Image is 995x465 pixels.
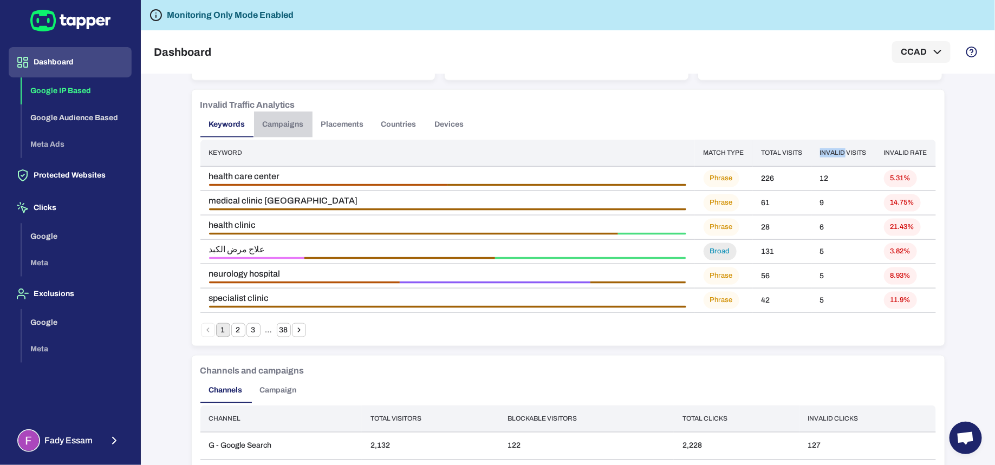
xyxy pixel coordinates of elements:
button: Campaigns [254,112,313,137]
th: Total visitors [362,405,499,432]
button: Countries [373,112,425,137]
div: Threat • 1 [618,233,686,235]
div: Data Center • 1 [209,257,304,259]
td: 42 [753,288,811,312]
th: Invalid visits [811,140,875,166]
button: Dashboard [9,47,132,77]
a: Google IP Based [22,86,132,95]
td: 2,132 [362,432,499,460]
th: Blockable visitors [499,405,674,432]
td: 9 [811,191,875,215]
button: Channels [200,377,251,403]
h6: Monitoring Only Mode Enabled [167,9,294,22]
span: Phrase [704,174,739,183]
button: Go to page 38 [277,323,291,337]
td: 12 [811,166,875,191]
button: Campaign [251,377,305,403]
button: Fady EssamFady Essam [9,425,132,456]
img: Fady Essam [18,430,39,451]
td: 5 [811,264,875,288]
div: … [262,325,276,335]
span: health clinic [209,220,686,231]
span: Fady Essam [44,435,93,446]
th: Total clicks [674,405,799,432]
div: Aborted Ad Click • 2 [209,281,400,284]
td: 61 [753,191,811,215]
button: Clicks [9,193,132,223]
a: Dashboard [9,57,132,66]
div: Geographical Inconsistency • 6 [447,184,686,186]
button: Go to page 2 [231,323,245,337]
th: Invalid rate [875,140,936,166]
span: علاج مرض الكبد [209,244,686,255]
span: specialist clinic [209,293,686,304]
a: Google [22,317,132,326]
th: Channel [200,405,362,432]
button: Protected Websites [9,160,132,191]
h5: Dashboard [154,45,211,58]
h6: Channels and campaigns [200,364,304,377]
a: Protected Websites [9,170,132,179]
h6: Invalid Traffic Analytics [200,99,295,112]
div: Geographical Inconsistency • 9 [209,208,686,211]
svg: Tapper is not blocking any fraudulent activity for this domain [149,9,162,22]
button: CCAD [892,41,951,63]
span: health care center [209,171,686,182]
td: 5 [811,288,875,312]
td: 28 [753,215,811,239]
div: Geographical Inconsistency • 6 [209,233,618,235]
span: medical clinic [GEOGRAPHIC_DATA] [209,195,686,206]
span: 11.9% [884,296,917,305]
button: Google [22,309,132,336]
td: 131 [753,239,811,264]
span: 21.43% [884,222,921,232]
a: Exclusions [9,289,132,298]
td: G - Google Search [200,432,362,460]
td: 2,228 [674,432,799,460]
button: Placements [313,112,373,137]
span: 5.31% [884,174,917,183]
div: Geographical Inconsistency • 1 [590,281,686,284]
th: Match type [695,140,753,166]
button: Keywords [200,112,254,137]
button: Google [22,223,132,250]
button: page 1 [216,323,230,337]
th: Invalid clicks [799,405,936,432]
button: Devices [425,112,474,137]
span: Phrase [704,198,739,207]
div: Ad Click Limit Exceeded • 2 [400,281,590,284]
span: Broad [704,247,737,256]
span: Phrase [704,296,739,305]
div: Threat • 2 [495,257,686,259]
td: 226 [753,166,811,191]
td: 122 [499,432,674,460]
nav: pagination navigation [200,323,307,337]
button: Exclusions [9,279,132,309]
th: Total visits [753,140,811,166]
td: 56 [753,264,811,288]
td: 127 [799,432,936,460]
span: Phrase [704,222,739,232]
button: Go to next page [292,323,306,337]
button: Google Audience Based [22,104,132,132]
div: Geographical Inconsistency • 2 [304,257,495,259]
span: 3.82% [884,247,917,256]
th: Keyword [200,140,695,166]
a: Google Audience Based [22,112,132,121]
td: 6 [811,215,875,239]
div: Aborted Ad Click • 6 [209,184,448,186]
div: Geographical Inconsistency • 5 [209,306,686,308]
td: 5 [811,239,875,264]
button: Google IP Based [22,77,132,104]
a: Clicks [9,202,132,212]
a: Google [22,231,132,240]
span: 8.93% [884,271,917,280]
span: Phrase [704,271,739,280]
span: 14.75% [884,198,921,207]
span: neurology hospital [209,268,686,279]
div: Open chat [950,422,982,454]
button: Go to page 3 [246,323,261,337]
